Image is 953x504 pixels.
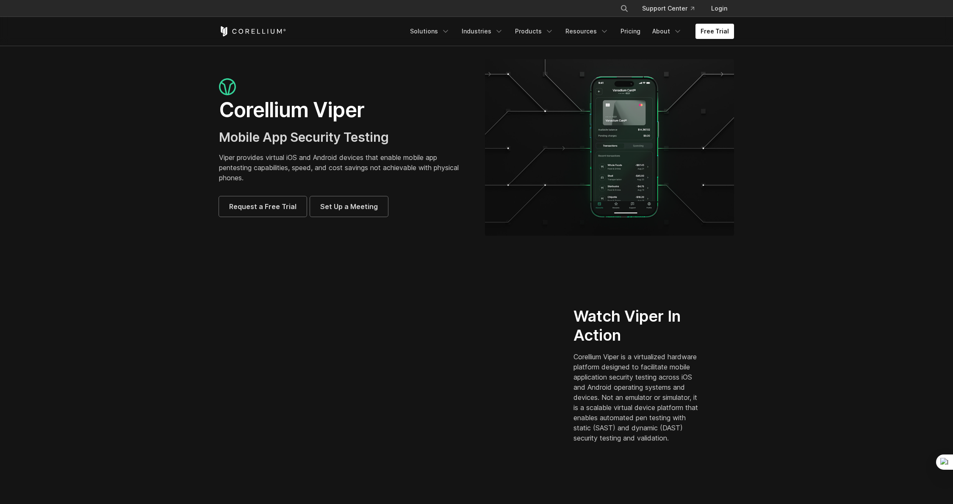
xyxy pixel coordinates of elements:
a: Industries [457,24,508,39]
img: viper_hero [485,59,734,236]
a: Support Center [635,1,701,16]
div: Navigation Menu [610,1,734,16]
a: Free Trial [695,24,734,39]
button: Search [617,1,632,16]
p: Viper provides virtual iOS and Android devices that enable mobile app pentesting capabilities, sp... [219,152,468,183]
a: Products [510,24,559,39]
a: Resources [560,24,614,39]
h1: Corellium Viper [219,97,468,123]
a: Set Up a Meeting [310,196,388,217]
a: Login [704,1,734,16]
div: Navigation Menu [405,24,734,39]
a: Solutions [405,24,455,39]
span: Mobile App Security Testing [219,129,389,145]
h2: Watch Viper In Action [573,307,702,345]
a: Pricing [615,24,645,39]
img: viper_icon_large [219,78,236,96]
p: Corellium Viper is a virtualized hardware platform designed to facilitate mobile application secu... [573,352,702,443]
a: Request a Free Trial [219,196,307,217]
span: Set Up a Meeting [320,201,378,212]
a: About [647,24,687,39]
span: Request a Free Trial [229,201,296,212]
a: Corellium Home [219,26,286,36]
